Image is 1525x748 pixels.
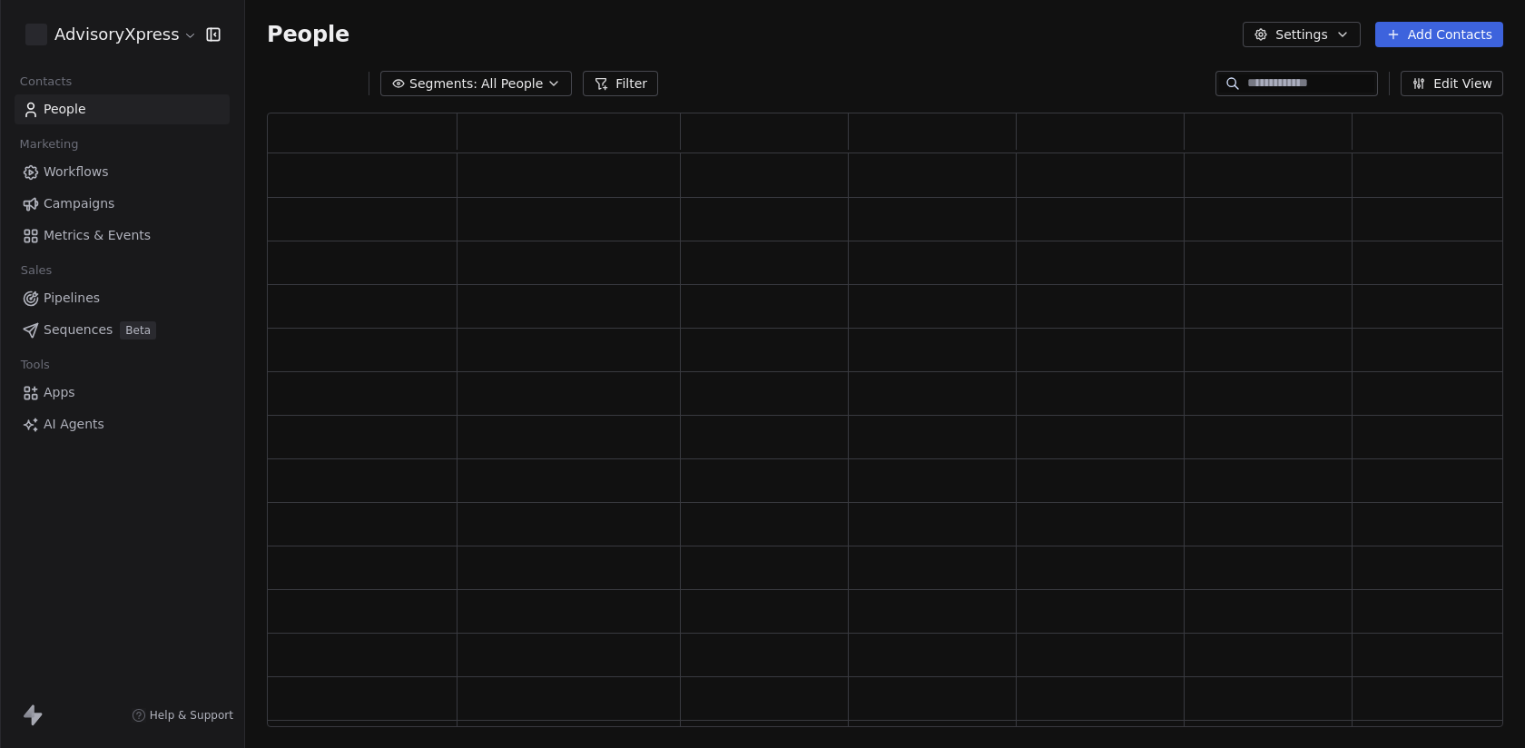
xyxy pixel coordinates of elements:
[12,68,80,95] span: Contacts
[44,226,151,245] span: Metrics & Events
[132,708,233,723] a: Help & Support
[15,409,230,439] a: AI Agents
[1375,22,1503,47] button: Add Contacts
[583,71,658,96] button: Filter
[15,189,230,219] a: Campaigns
[13,351,57,379] span: Tools
[44,383,75,402] span: Apps
[1243,22,1360,47] button: Settings
[409,74,477,93] span: Segments:
[54,23,179,46] span: AdvisoryXpress
[15,378,230,408] a: Apps
[15,315,230,345] a: SequencesBeta
[481,74,543,93] span: All People
[1401,71,1503,96] button: Edit View
[267,21,349,48] span: People
[150,708,233,723] span: Help & Support
[268,153,1520,728] div: grid
[120,321,156,340] span: Beta
[22,19,193,50] button: AdvisoryXpress
[44,415,104,434] span: AI Agents
[44,320,113,340] span: Sequences
[15,283,230,313] a: Pipelines
[12,131,86,158] span: Marketing
[44,194,114,213] span: Campaigns
[13,257,60,284] span: Sales
[44,289,100,308] span: Pipelines
[44,162,109,182] span: Workflows
[44,100,86,119] span: People
[15,221,230,251] a: Metrics & Events
[15,94,230,124] a: People
[15,157,230,187] a: Workflows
